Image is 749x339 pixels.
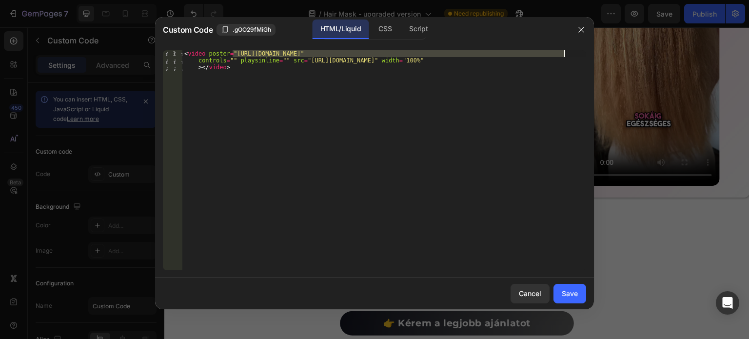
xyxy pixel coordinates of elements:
div: Cancel [519,288,541,299]
button: Save [553,284,586,303]
span: .gOO29fMiGh [233,25,271,34]
button: .gOO29fMiGh [217,24,276,36]
div: 1 [163,50,182,71]
div: Script [401,20,435,39]
div: Open Intercom Messenger [716,291,739,315]
div: Save [562,288,578,299]
strong: 👉 Kérem a legjobb ajánlatot [219,290,366,301]
a: 👉 Kérem a legjobb ajánlatot [176,284,410,308]
div: HTML/Liquid [313,20,369,39]
div: CSS [371,20,399,39]
span: Custom Code [163,24,213,36]
button: Cancel [511,284,550,303]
